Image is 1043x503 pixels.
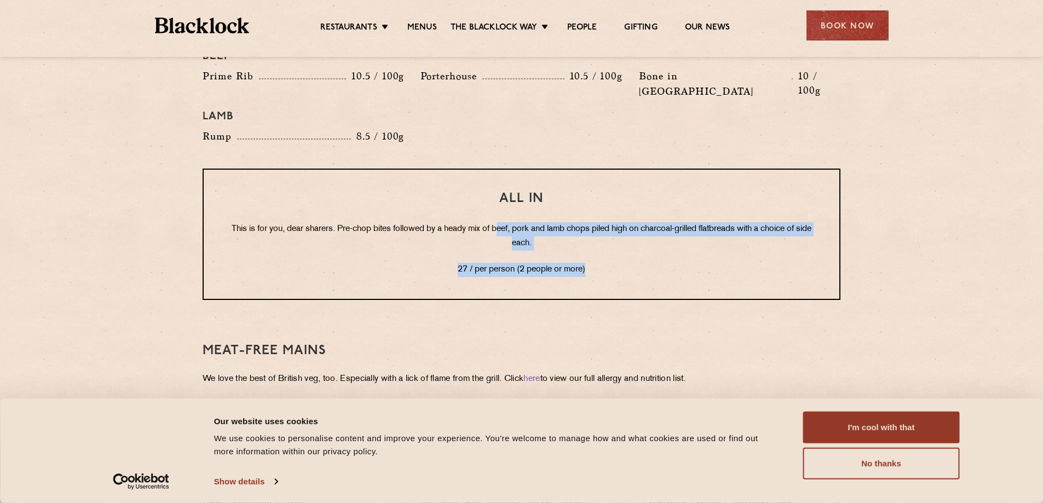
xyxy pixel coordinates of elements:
[226,263,817,277] p: 27 / per person (2 people or more)
[226,222,817,251] p: This is for you, dear sharers. Pre-chop bites followed by a heady mix of beef, pork and lamb chop...
[806,10,889,41] div: Book Now
[203,110,840,123] h4: Lamb
[685,22,730,34] a: Our News
[564,69,623,83] p: 10.5 / 100g
[451,22,537,34] a: The Blacklock Way
[523,375,540,383] a: here
[214,473,278,490] a: Show details
[214,414,779,427] div: Our website uses cookies
[203,372,840,387] p: We love the best of British veg, too. Especially with a lick of flame from the grill. Click to vi...
[320,22,377,34] a: Restaurants
[155,18,250,33] img: BL_Textured_Logo-footer-cropped.svg
[803,412,960,443] button: I'm cool with that
[226,192,817,206] h3: All In
[351,129,404,143] p: 8.5 / 100g
[624,22,657,34] a: Gifting
[93,473,189,490] a: Usercentrics Cookiebot - opens in a new window
[793,69,840,97] p: 10 / 100g
[203,129,237,144] p: Rump
[203,68,259,84] p: Prime Rib
[214,432,779,458] div: We use cookies to personalise content and improve your experience. You're welcome to manage how a...
[567,22,597,34] a: People
[639,68,792,99] p: Bone in [GEOGRAPHIC_DATA]
[203,344,840,358] h3: Meat-Free mains
[803,448,960,479] button: No thanks
[420,68,482,84] p: Porterhouse
[407,22,437,34] a: Menus
[346,69,404,83] p: 10.5 / 100g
